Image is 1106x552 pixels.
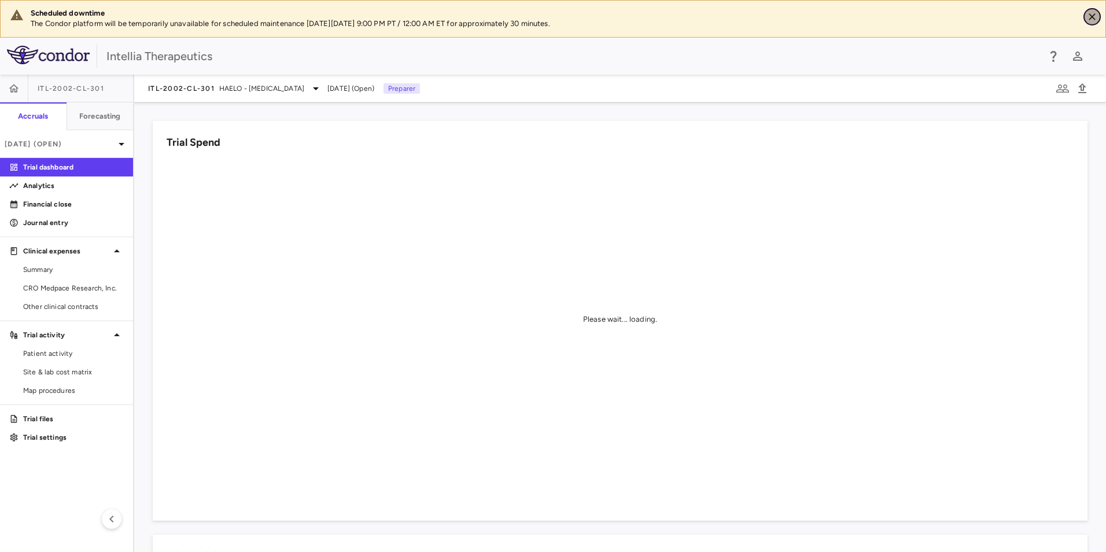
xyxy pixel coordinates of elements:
[23,385,124,396] span: Map procedures
[219,83,304,94] span: HAELO - [MEDICAL_DATA]
[79,111,121,122] h6: Forecasting
[23,181,124,191] p: Analytics
[23,199,124,209] p: Financial close
[7,46,90,64] img: logo-full-SnFGN8VE.png
[23,330,110,340] p: Trial activity
[23,264,124,275] span: Summary
[23,432,124,443] p: Trial settings
[18,111,48,122] h6: Accruals
[327,83,374,94] span: [DATE] (Open)
[23,246,110,256] p: Clinical expenses
[23,367,124,377] span: Site & lab cost matrix
[1083,8,1101,25] button: Close
[384,83,420,94] p: Preparer
[23,414,124,424] p: Trial files
[167,135,220,150] h6: Trial Spend
[106,47,1039,65] div: Intellia Therapeutics
[148,84,215,93] span: ITL-2002-CL-301
[5,139,115,149] p: [DATE] (Open)
[23,218,124,228] p: Journal entry
[38,84,104,93] span: ITL-2002-CL-301
[23,283,124,293] span: CRO Medpace Research, Inc.
[23,162,124,172] p: Trial dashboard
[23,301,124,312] span: Other clinical contracts
[31,19,1074,29] p: The Condor platform will be temporarily unavailable for scheduled maintenance [DATE][DATE] 9:00 P...
[31,8,1074,19] div: Scheduled downtime
[23,348,124,359] span: Patient activity
[583,314,657,325] div: Please wait... loading.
